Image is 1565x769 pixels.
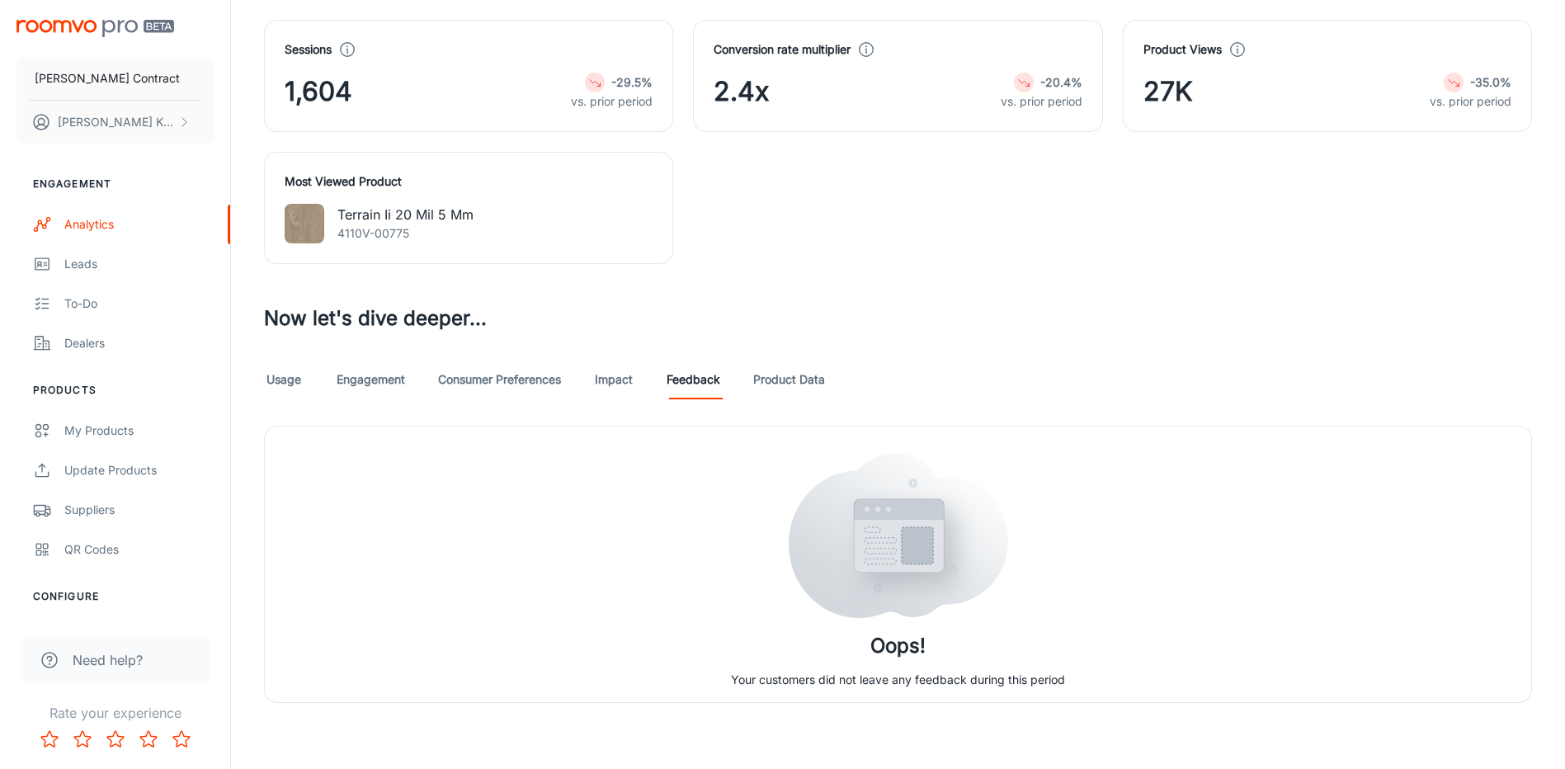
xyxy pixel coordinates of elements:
[285,172,653,191] h4: Most Viewed Product
[64,255,214,273] div: Leads
[16,20,174,37] img: Roomvo PRO Beta
[1143,72,1193,111] span: 27K
[1470,75,1511,89] strong: -35.0%
[66,723,99,756] button: Rate 2 star
[753,360,825,399] a: Product Data
[285,72,352,111] span: 1,604
[165,723,198,756] button: Rate 5 star
[1040,75,1082,89] strong: -20.4%
[64,295,214,313] div: To-do
[64,461,214,479] div: Update Products
[73,650,143,670] span: Need help?
[1001,92,1082,111] p: vs. prior period
[64,540,214,559] div: QR Codes
[285,204,324,243] img: Terrain Ii 20 Mil 5 Mm
[789,453,1008,618] img: image shape
[64,422,214,440] div: My Products
[132,723,165,756] button: Rate 4 star
[64,334,214,352] div: Dealers
[438,360,561,399] a: Consumer Preferences
[64,501,214,519] div: Suppliers
[33,723,66,756] button: Rate 1 star
[1143,40,1222,59] h4: Product Views
[714,40,851,59] h4: Conversion rate multiplier
[337,360,405,399] a: Engagement
[731,671,1065,689] p: Your customers did not leave any feedback during this period
[99,723,132,756] button: Rate 3 star
[285,40,332,59] h4: Sessions
[667,360,720,399] a: Feedback
[64,215,214,234] div: Analytics
[714,72,769,111] span: 2.4x
[16,101,214,144] button: [PERSON_NAME] Kagwisa
[337,224,474,243] p: 4110V-00775
[35,69,180,87] p: [PERSON_NAME] Contract
[1430,92,1511,111] p: vs. prior period
[58,113,174,131] p: [PERSON_NAME] Kagwisa
[264,360,304,399] a: Usage
[264,304,1532,333] h3: Now let's dive deeper...
[16,57,214,100] button: [PERSON_NAME] Contract
[13,703,217,723] p: Rate your experience
[611,75,653,89] strong: -29.5%
[337,205,474,224] p: Terrain Ii 20 Mil 5 Mm
[870,631,926,661] h4: Oops!
[594,360,634,399] a: Impact
[571,92,653,111] p: vs. prior period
